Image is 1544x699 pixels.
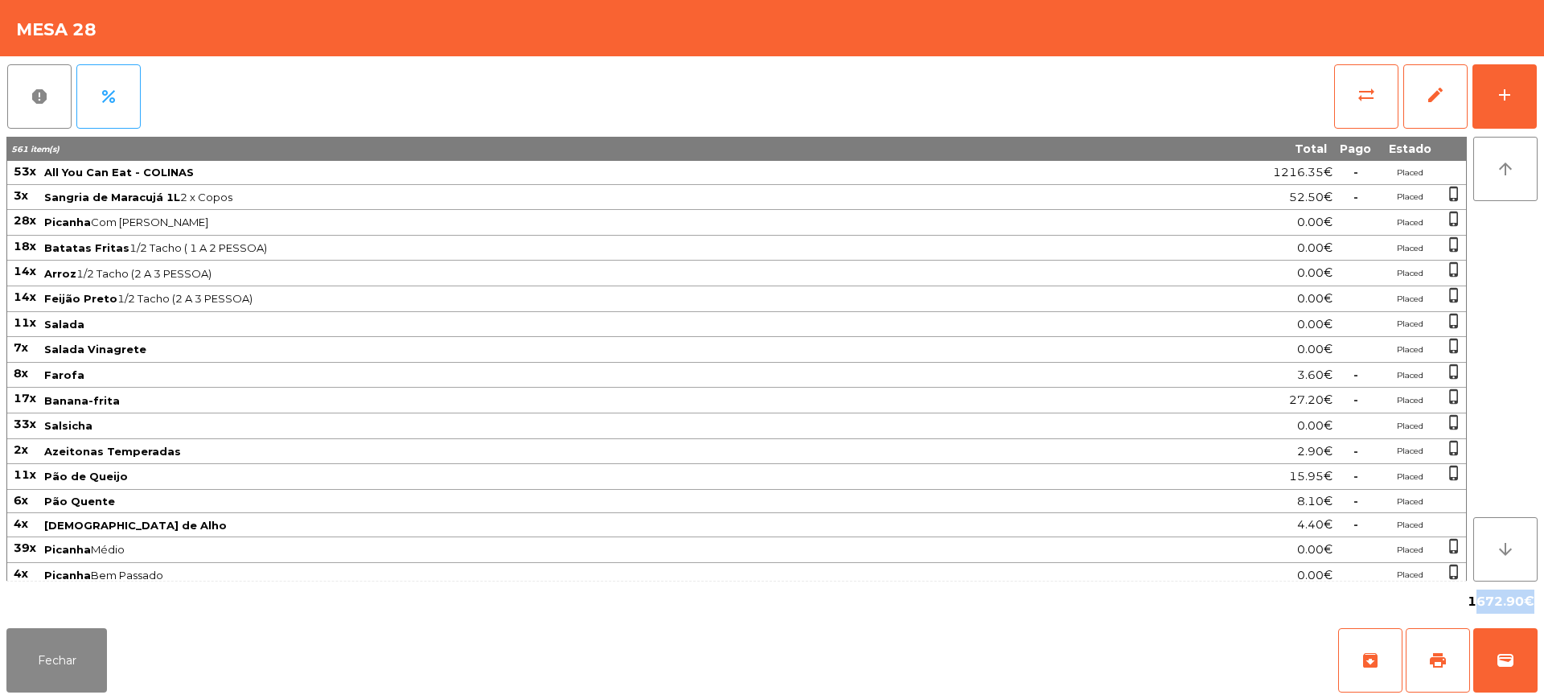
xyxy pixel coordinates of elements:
button: archive [1338,628,1402,693]
i: arrow_upward [1496,159,1515,179]
div: add [1495,85,1514,105]
span: edit [1426,85,1445,105]
span: phone_iphone [1446,364,1462,380]
span: - [1353,517,1358,532]
span: - [1353,444,1358,458]
button: edit [1403,64,1468,129]
span: 3x [14,188,28,203]
th: Estado [1378,137,1442,161]
td: Placed [1378,439,1442,465]
i: arrow_downward [1496,540,1515,559]
span: 0.00€ [1297,237,1333,259]
button: arrow_downward [1473,517,1538,582]
span: 2.90€ [1297,441,1333,463]
span: phone_iphone [1446,440,1462,456]
td: Placed [1378,185,1442,211]
span: - [1353,165,1358,179]
span: phone_iphone [1446,564,1462,580]
button: print [1406,628,1470,693]
span: 39x [14,541,36,555]
th: Total [1104,137,1333,161]
td: Placed [1378,236,1442,261]
span: phone_iphone [1446,186,1462,202]
td: Placed [1378,286,1442,312]
span: 0.00€ [1297,314,1333,335]
td: Placed [1378,388,1442,413]
span: phone_iphone [1446,261,1462,278]
span: - [1353,494,1358,508]
span: Batatas Fritas [44,241,129,254]
span: 6x [14,493,28,508]
span: phone_iphone [1446,338,1462,354]
td: Placed [1378,363,1442,389]
span: 53x [14,164,36,179]
span: sync_alt [1357,85,1376,105]
button: report [7,64,72,129]
span: Arroz [44,267,76,280]
td: Placed [1378,413,1442,439]
span: - [1353,393,1358,407]
button: percent [76,64,141,129]
span: 4x [14,566,28,581]
span: Feijão Preto [44,292,117,305]
button: add [1472,64,1537,129]
span: 1672.90€ [1468,590,1534,614]
span: 1/2 Tacho (2 A 3 PESSOA) [44,292,1103,305]
span: phone_iphone [1446,389,1462,405]
span: 3.60€ [1297,364,1333,386]
span: Pão Quente [44,495,115,508]
span: 27.20€ [1289,389,1333,411]
span: 0.00€ [1297,539,1333,561]
span: 14x [14,290,36,304]
span: 561 item(s) [11,144,60,154]
span: phone_iphone [1446,465,1462,481]
span: 28x [14,213,36,228]
span: phone_iphone [1446,538,1462,554]
td: Placed [1378,210,1442,236]
span: - [1353,368,1358,382]
span: 0.00€ [1297,212,1333,233]
span: 33x [14,417,36,431]
span: [DEMOGRAPHIC_DATA] de Alho [44,519,227,532]
span: 1/2 Tacho ( 1 A 2 PESSOA) [44,241,1103,254]
span: 2x [14,442,28,457]
td: Placed [1378,337,1442,363]
span: Banana-frita [44,394,120,407]
td: Placed [1378,490,1442,514]
span: phone_iphone [1446,287,1462,303]
span: Picanha [44,543,91,556]
span: Com [PERSON_NAME] [44,216,1103,228]
span: 0.00€ [1297,288,1333,310]
td: Placed [1378,563,1442,589]
span: All You Can Eat - COLINAS [44,166,194,179]
span: Azeitonas Temperadas [44,445,181,458]
span: Sangria de Maracujá 1L [44,191,180,204]
span: 4x [14,516,28,531]
span: Médio [44,543,1103,556]
span: 8.10€ [1297,491,1333,512]
span: Picanha [44,216,91,228]
span: 7x [14,340,28,355]
td: Placed [1378,513,1442,537]
span: wallet [1496,651,1515,670]
button: wallet [1473,628,1538,693]
th: Pago [1333,137,1378,161]
span: 11x [14,467,36,482]
td: Placed [1378,161,1442,185]
span: 4.40€ [1297,514,1333,536]
span: 14x [14,264,36,278]
span: Salada [44,318,84,331]
span: print [1428,651,1447,670]
span: - [1353,190,1358,204]
span: phone_iphone [1446,236,1462,253]
span: 0.00€ [1297,339,1333,360]
span: Bem Passado [44,569,1103,582]
button: sync_alt [1334,64,1398,129]
span: 18x [14,239,36,253]
span: 0.00€ [1297,415,1333,437]
span: 15.95€ [1289,466,1333,487]
span: 1216.35€ [1273,162,1333,183]
span: Picanha [44,569,91,582]
td: Placed [1378,537,1442,563]
button: Fechar [6,628,107,693]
